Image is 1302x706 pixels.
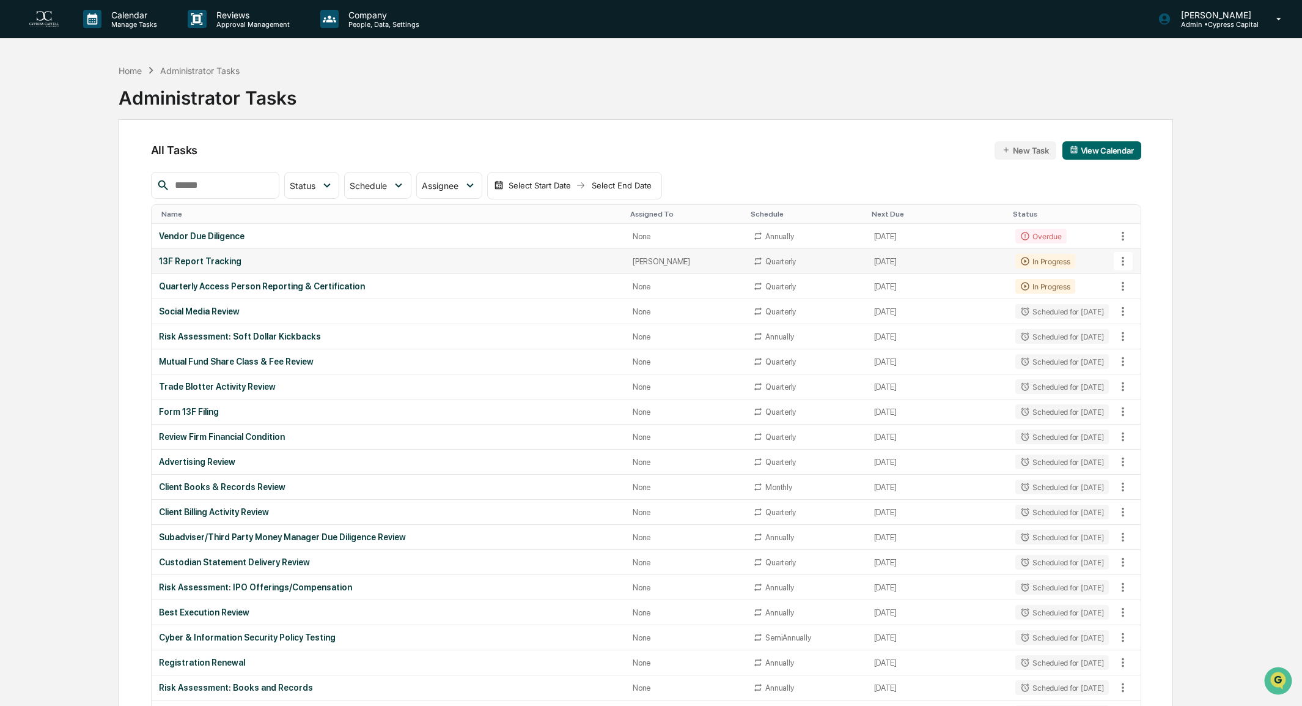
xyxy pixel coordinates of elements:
div: Administrator Tasks [119,77,296,109]
div: Annually [765,608,793,617]
div: Trade Blotter Activity Review [159,382,618,392]
div: SemiAnnually [765,633,811,642]
p: Reviews [207,10,296,20]
p: Manage Tasks [101,20,163,29]
p: Calendar [101,10,163,20]
div: Form 13F Filing [159,407,618,417]
div: Annually [765,658,793,667]
div: Toggle SortBy [161,210,620,218]
div: Past conversations [12,135,82,145]
div: Scheduled for [DATE] [1015,505,1108,519]
div: None [633,307,738,316]
td: [DATE] [867,425,1009,450]
td: [DATE] [867,550,1009,575]
div: None [633,508,738,517]
p: Admin • Cypress Capital [1171,20,1259,29]
img: Jack Rasmussen [12,154,32,174]
span: [DATE] [108,166,133,176]
span: [PERSON_NAME] [38,166,99,176]
div: Toggle SortBy [872,210,1004,218]
div: None [633,558,738,567]
td: [DATE] [867,399,1009,425]
p: Company [339,10,425,20]
div: None [633,608,738,617]
div: Scheduled for [DATE] [1015,580,1108,595]
div: Scheduled for [DATE] [1015,354,1108,369]
span: Schedule [350,180,387,191]
img: calendar [494,180,504,190]
span: Assignee [422,180,458,191]
div: In Progress [1015,254,1075,269]
div: 🗄️ [89,251,98,261]
span: [PERSON_NAME] [38,199,99,209]
div: None [633,683,738,693]
div: Quarterly [765,382,796,392]
td: [DATE] [867,650,1009,675]
img: calendar [1070,146,1078,154]
div: Risk Assessment: Books and Records [159,683,618,693]
img: 1746055101610-c473b297-6a78-478c-a979-82029cc54cd1 [24,199,34,209]
div: Scheduled for [DATE] [1015,379,1108,394]
a: 🖐️Preclearance [7,245,84,267]
div: Risk Assessment: Soft Dollar Kickbacks [159,332,618,341]
div: Annually [765,332,793,341]
div: 🖐️ [12,251,22,261]
p: How can we help? [12,25,223,45]
div: Scheduled for [DATE] [1015,480,1108,494]
div: None [633,232,738,241]
div: Quarterly [765,433,796,442]
div: None [633,282,738,291]
div: Subadviser/Third Party Money Manager Due Diligence Review [159,532,618,542]
div: Annually [765,583,793,592]
span: Status [290,180,315,191]
iframe: Open customer support [1263,666,1296,699]
div: Quarterly [765,282,796,291]
div: None [633,533,738,542]
span: All Tasks [151,144,197,157]
div: Scheduled for [DATE] [1015,555,1108,570]
img: 1746055101610-c473b297-6a78-478c-a979-82029cc54cd1 [24,166,34,176]
div: Overdue [1015,229,1066,243]
button: See all [189,133,223,147]
div: Scheduled for [DATE] [1015,404,1108,419]
div: Quarterly [765,257,796,266]
span: Data Lookup [24,273,77,285]
div: Scheduled for [DATE] [1015,680,1108,695]
div: None [633,483,738,492]
div: Scheduled for [DATE] [1015,605,1108,620]
img: arrow right [576,180,586,190]
span: Attestations [101,250,152,262]
div: None [633,433,738,442]
div: None [633,407,738,417]
td: [DATE] [867,575,1009,600]
div: Toggle SortBy [630,210,741,218]
div: Review Firm Financial Condition [159,432,618,442]
td: [DATE] [867,625,1009,650]
td: [DATE] [867,299,1009,324]
div: Scheduled for [DATE] [1015,429,1108,444]
span: • [101,166,106,176]
p: People, Data, Settings [339,20,425,29]
div: Quarterly [765,508,796,517]
td: [DATE] [867,600,1009,625]
td: [DATE] [867,475,1009,500]
button: Start new chat [208,97,223,111]
div: Vendor Due Diligence [159,231,618,241]
div: None [633,382,738,392]
div: Risk Assessment: IPO Offerings/Compensation [159,582,618,592]
td: [DATE] [867,675,1009,700]
div: Select End Date [588,180,655,190]
div: Custodian Statement Delivery Review [159,557,618,567]
div: Administrator Tasks [160,65,240,76]
div: 🔎 [12,274,22,284]
div: Quarterly [765,307,796,316]
div: [PERSON_NAME] [633,257,738,266]
img: logo [29,11,59,28]
div: None [633,357,738,366]
div: Client Billing Activity Review [159,507,618,517]
div: Advertising Review [159,457,618,467]
p: Approval Management [207,20,296,29]
a: 🗄️Attestations [84,245,156,267]
p: [PERSON_NAME] [1171,10,1259,20]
